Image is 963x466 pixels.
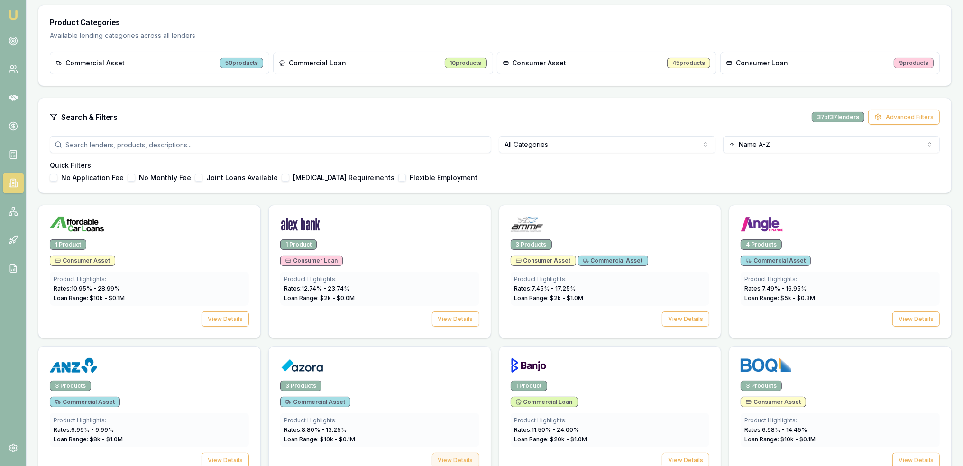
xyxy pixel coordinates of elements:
img: Azora logo [280,358,324,373]
img: Banjo logo [511,358,547,373]
img: ANZ logo [50,358,97,373]
img: BOQ Finance logo [741,358,791,373]
div: Product Highlights: [514,275,706,283]
span: Rates: 6.99 % - 9.99 % [54,426,114,433]
span: Loan Range: $ 10 k - $ 0.1 M [54,294,125,302]
span: Consumer Asset [55,257,110,265]
span: Loan Range: $ 10 k - $ 0.1 M [744,436,816,443]
div: Product Highlights: [744,417,936,424]
div: 3 Products [511,239,552,250]
div: 1 Product [50,239,86,250]
button: View Details [892,311,940,327]
label: Joint Loans Available [206,174,278,181]
label: Flexible Employment [410,174,477,181]
label: No Application Fee [61,174,124,181]
p: Available lending categories across all lenders [50,31,940,40]
div: 3 Products [50,381,91,391]
span: Loan Range: $ 20 k - $ 1.0 M [514,436,587,443]
span: Rates: 6.98 % - 14.45 % [744,426,807,433]
div: Product Highlights: [54,275,245,283]
span: Rates: 7.45 % - 17.25 % [514,285,576,292]
div: 1 Product [280,239,317,250]
label: [MEDICAL_DATA] Requirements [293,174,394,181]
div: 50 products [220,58,263,68]
span: Consumer Asset [746,398,801,406]
div: 37 of 37 lenders [812,112,864,122]
span: Commercial Asset [65,58,125,68]
h3: Search & Filters [61,111,118,123]
div: 10 products [445,58,487,68]
span: Consumer Loan [285,257,338,265]
div: Product Highlights: [514,417,706,424]
span: Rates: 7.49 % - 16.95 % [744,285,807,292]
img: Alex Bank logo [280,217,321,232]
img: AMMF logo [511,217,543,232]
span: Rates: 10.95 % - 28.99 % [54,285,120,292]
a: AMMF logo3 ProductsConsumer AssetCommercial AssetProduct Highlights:Rates:7.45% - 17.25%Loan Rang... [499,205,722,338]
h3: Product Categories [50,17,940,28]
div: 3 Products [741,381,782,391]
input: Search lenders, products, descriptions... [50,136,491,153]
img: Angle Finance logo [741,217,784,232]
span: Commercial Asset [55,398,115,406]
span: Consumer Asset [513,58,567,68]
span: Commercial Loan [289,58,346,68]
div: Product Highlights: [744,275,936,283]
a: Alex Bank logo1 ProductConsumer LoanProduct Highlights:Rates:12.74% - 23.74%Loan Range: $2k - $0.... [268,205,491,338]
div: 45 products [667,58,710,68]
span: Loan Range: $ 10 k - $ 0.1 M [284,436,355,443]
div: Product Highlights: [284,417,476,424]
a: Angle Finance logo4 ProductsCommercial AssetProduct Highlights:Rates:7.49% - 16.95%Loan Range: $5... [729,205,952,338]
button: Advanced Filters [868,110,940,125]
div: Product Highlights: [54,417,245,424]
img: Affordable Car Loans logo [50,217,104,232]
div: 1 Product [511,381,547,391]
span: Loan Range: $ 2 k - $ 0.0 M [284,294,355,302]
span: Loan Range: $ 8 k - $ 1.0 M [54,436,123,443]
button: View Details [432,311,479,327]
span: Commercial Asset [583,257,643,265]
div: 4 Products [741,239,782,250]
span: Rates: 12.74 % - 23.74 % [284,285,349,292]
button: View Details [202,311,249,327]
a: Affordable Car Loans logo1 ProductConsumer AssetProduct Highlights:Rates:10.95% - 28.99%Loan Rang... [38,205,261,338]
button: View Details [662,311,709,327]
span: Rates: 8.80 % - 13.25 % [284,426,347,433]
span: Consumer Asset [516,257,571,265]
div: 9 products [894,58,934,68]
span: Commercial Asset [285,398,345,406]
span: Commercial Asset [746,257,806,265]
h4: Quick Filters [50,161,940,170]
span: Loan Range: $ 5 k - $ 0.3 M [744,294,815,302]
span: Loan Range: $ 2 k - $ 1.0 M [514,294,584,302]
span: Consumer Loan [736,58,788,68]
span: Rates: 11.50 % - 24.00 % [514,426,579,433]
span: Commercial Loan [516,398,573,406]
label: No Monthly Fee [139,174,191,181]
div: 3 Products [280,381,321,391]
img: emu-icon-u.png [8,9,19,21]
div: Product Highlights: [284,275,476,283]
